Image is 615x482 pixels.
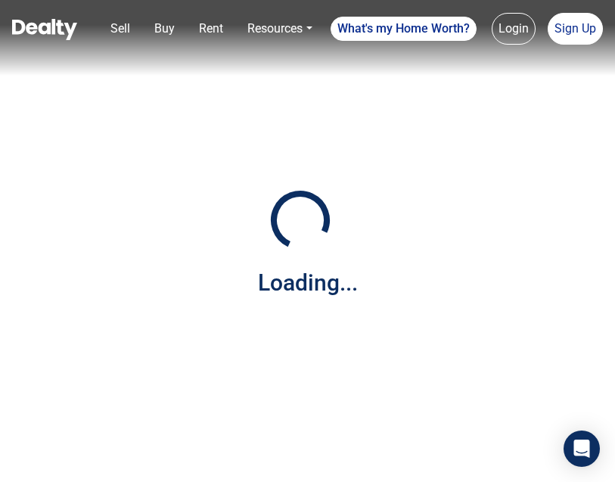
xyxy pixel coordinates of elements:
a: Rent [193,14,229,44]
img: Loading [262,182,338,258]
a: Sell [104,14,136,44]
a: What's my Home Worth? [331,17,477,41]
a: Resources [241,14,318,44]
a: Sign Up [548,13,603,45]
a: Login [492,13,536,45]
img: Dealty - Buy, Sell & Rent Homes [12,19,77,40]
a: Buy [148,14,181,44]
div: Open Intercom Messenger [564,431,600,467]
div: Loading... [258,266,358,300]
